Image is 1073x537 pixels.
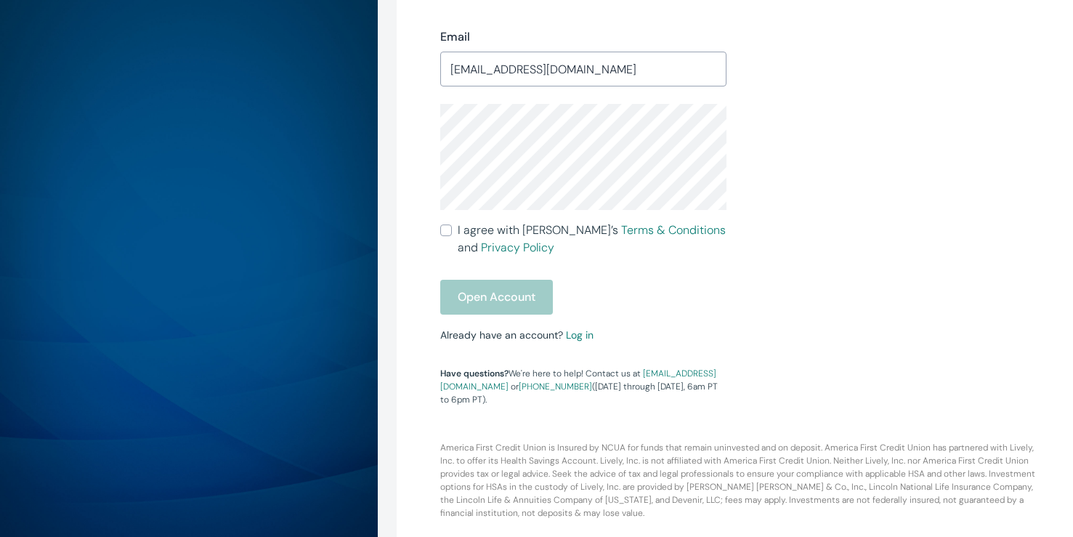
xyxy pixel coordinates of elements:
a: Terms & Conditions [621,222,726,238]
p: America First Credit Union is Insured by NCUA for funds that remain uninvested and on deposit. Am... [432,406,1038,520]
label: Email [440,28,470,46]
a: Log in [566,328,594,342]
strong: Have questions? [440,368,509,379]
p: We're here to help! Contact us at or ([DATE] through [DATE], 6am PT to 6pm PT). [440,367,726,406]
a: Privacy Policy [481,240,554,255]
span: I agree with [PERSON_NAME]’s and [458,222,726,257]
small: Already have an account? [440,328,594,342]
a: [PHONE_NUMBER] [519,381,592,392]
